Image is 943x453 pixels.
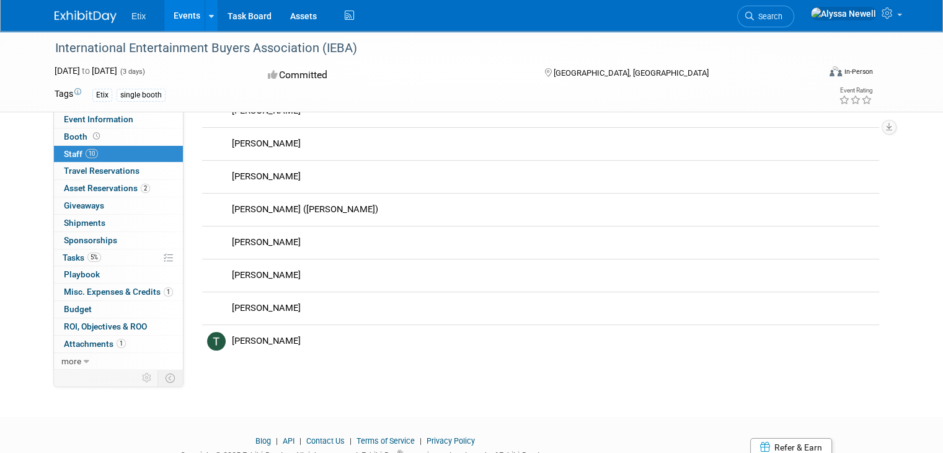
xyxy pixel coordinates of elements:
span: (3 days) [119,68,145,76]
a: Shipments [54,215,183,231]
a: Event Information [54,111,183,128]
span: to [80,66,92,76]
a: Giveaways [54,197,183,214]
span: Misc. Expenses & Credits [64,287,173,297]
a: Staff10 [54,146,183,163]
span: more [61,356,81,366]
a: Asset Reservations2 [54,180,183,197]
a: Playbook [54,266,183,283]
a: Booth [54,128,183,145]
span: Etix [131,11,146,21]
a: Misc. Expenses & Credits1 [54,284,183,300]
div: [PERSON_NAME] [232,269,874,281]
div: Committed [264,65,525,86]
span: | [417,436,425,446]
td: Personalize Event Tab Strip [136,370,158,386]
div: [PERSON_NAME] [232,138,874,150]
img: Format-Inperson.png [830,66,842,76]
a: Sponsorships [54,232,183,249]
span: Attachments [64,339,126,349]
div: Event Format [752,65,873,83]
div: Event Rating [839,87,872,94]
img: T.jpg [207,332,226,351]
span: Booth not reserved yet [91,132,102,141]
span: Travel Reservations [64,166,139,176]
span: | [347,436,355,446]
div: [PERSON_NAME] [232,335,874,347]
div: International Entertainment Buyers Association (IEBA) [51,37,804,60]
span: Search [754,12,782,21]
a: more [54,353,183,370]
a: Tasks5% [54,249,183,266]
div: single booth [117,89,166,102]
div: [PERSON_NAME] [232,171,874,182]
a: Contact Us [306,436,345,446]
span: 1 [164,287,173,297]
a: API [283,436,294,446]
span: | [273,436,281,446]
span: Booth [64,132,102,141]
a: Travel Reservations [54,163,183,179]
span: 10 [86,149,98,158]
span: Staff [64,149,98,159]
img: ExhibitDay [55,11,117,23]
span: Playbook [64,269,100,279]
span: Shipments [64,218,105,228]
div: [PERSON_NAME] [232,236,874,248]
a: Budget [54,301,183,318]
a: Blog [255,436,271,446]
a: Search [737,6,794,27]
img: Alyssa Newell [810,7,877,20]
span: Asset Reservations [64,183,150,193]
span: ROI, Objectives & ROO [64,321,147,331]
span: 1 [117,339,126,348]
span: Budget [64,304,92,314]
span: [DATE] [DATE] [55,66,117,76]
div: [PERSON_NAME] [232,302,874,314]
span: | [296,436,304,446]
span: Event Information [64,114,133,124]
span: Tasks [63,253,101,262]
a: Privacy Policy [427,436,475,446]
span: 2 [141,184,150,193]
div: In-Person [844,67,873,76]
div: Etix [92,89,112,102]
span: Sponsorships [64,235,117,245]
div: [PERSON_NAME] ([PERSON_NAME]) [232,204,874,215]
td: Toggle Event Tabs [158,370,184,386]
a: Attachments1 [54,336,183,352]
span: Giveaways [64,200,104,210]
a: ROI, Objectives & ROO [54,318,183,335]
span: 5% [87,253,101,262]
a: Terms of Service [356,436,415,446]
span: [GEOGRAPHIC_DATA], [GEOGRAPHIC_DATA] [554,68,709,78]
td: Tags [55,87,81,102]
